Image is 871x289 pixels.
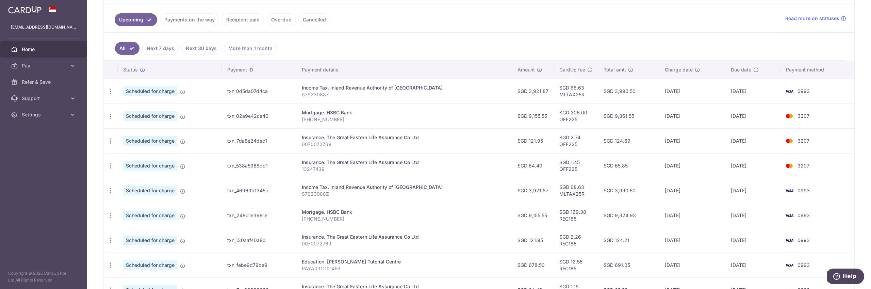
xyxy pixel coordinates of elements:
span: 3207 [798,113,809,119]
td: txn_130aaf40a8d [222,228,296,253]
span: Scheduled for charge [123,136,177,146]
span: CardUp fee [559,66,585,73]
img: Bank Card [783,87,796,95]
span: Pay [22,62,67,69]
td: SGD 12.55 REC185 [554,253,598,277]
td: SGD 121.95 [512,228,554,253]
img: Bank Card [783,162,796,170]
td: [DATE] [725,203,780,228]
p: 0070072769 [302,240,507,247]
a: Payments on the way [160,13,219,26]
td: SGD 64.40 [512,153,554,178]
div: Insurance. The Great Eastern Life Assurance Co Ltd [302,159,507,166]
td: SGD 65.85 [598,153,660,178]
span: 3207 [798,138,809,144]
p: S7923088Z [302,191,507,197]
td: [DATE] [659,153,725,178]
a: Next 7 days [142,42,179,55]
div: Income Tax. Inland Revenue Authority of [GEOGRAPHIC_DATA] [302,84,507,91]
a: Overdue [267,13,296,26]
td: [DATE] [659,178,725,203]
span: Scheduled for charge [123,211,177,220]
p: RAYA0311101453 [302,265,507,272]
td: SGD 2.26 REC185 [554,228,598,253]
td: SGD 124.69 [598,128,660,153]
img: Bank Card [783,137,796,145]
span: Status [123,66,138,73]
th: Payment details [296,61,512,79]
td: [DATE] [659,203,725,228]
td: txn_7da8e24dec1 [222,128,296,153]
td: SGD 3,921.87 [512,79,554,103]
td: SGD 2.74 OFF225 [554,128,598,153]
span: 0993 [798,262,810,268]
td: SGD 121.95 [512,128,554,153]
span: 3207 [798,163,809,168]
td: [DATE] [725,153,780,178]
td: [DATE] [659,228,725,253]
span: 0993 [798,212,810,218]
td: [DATE] [725,103,780,128]
img: Bank Card [783,261,796,269]
span: Total amt. [604,66,626,73]
a: All [115,42,139,55]
td: SGD 3,990.50 [598,178,660,203]
span: Scheduled for charge [123,111,177,121]
td: SGD 9,324.93 [598,203,660,228]
span: Refer & Save [22,79,67,85]
td: SGD 169.38 REC185 [554,203,598,228]
p: 13247439 [302,166,507,173]
p: 0070072769 [302,141,507,148]
a: More than 1 month [224,42,277,55]
td: SGD 68.63 MLTAX25R [554,79,598,103]
td: txn_538a5968dd1 [222,153,296,178]
td: SGD 678.50 [512,253,554,277]
img: Bank Card [783,211,796,220]
span: Amount [517,66,535,73]
th: Payment method [780,61,854,79]
th: Payment ID [222,61,296,79]
div: Insurance. The Great Eastern Life Assurance Co Ltd [302,134,507,141]
p: [PHONE_NUMBER] [302,116,507,123]
td: [DATE] [725,178,780,203]
td: SGD 3,921.87 [512,178,554,203]
span: Support [22,95,67,102]
div: Insurance. The Great Eastern Life Assurance Co Ltd [302,234,507,240]
p: [PHONE_NUMBER] [302,215,507,222]
span: Read more on statuses [785,15,839,22]
a: Cancelled [298,13,330,26]
div: Mortgage. HSBC Bank [302,209,507,215]
span: Scheduled for charge [123,260,177,270]
img: Bank Card [783,112,796,120]
td: SGD 9,361.55 [598,103,660,128]
span: Scheduled for charge [123,236,177,245]
p: S7923088Z [302,91,507,98]
span: Scheduled for charge [123,186,177,195]
td: SGD 3,990.50 [598,79,660,103]
td: [DATE] [725,253,780,277]
div: Income Tax. Inland Revenue Authority of [GEOGRAPHIC_DATA] [302,184,507,191]
a: Recipient paid [222,13,264,26]
td: [DATE] [725,128,780,153]
div: Mortgage. HSBC Bank [302,109,507,116]
span: Scheduled for charge [123,86,177,96]
td: SGD 124.21 [598,228,660,253]
td: txn_02a9e42ce40 [222,103,296,128]
td: [DATE] [659,128,725,153]
td: [DATE] [725,79,780,103]
span: 0993 [798,88,810,94]
p: [EMAIL_ADDRESS][DOMAIN_NAME] [11,24,76,31]
td: SGD 1.45 OFF225 [554,153,598,178]
td: txn_248d1e3981e [222,203,296,228]
td: [DATE] [659,253,725,277]
span: Settings [22,111,67,118]
img: Bank Card [783,236,796,244]
td: SGD 9,155.55 [512,203,554,228]
div: Education. [PERSON_NAME] Tutorial Centre [302,258,507,265]
span: 0993 [798,237,810,243]
td: txn_febe9d79be9 [222,253,296,277]
td: [DATE] [659,79,725,103]
td: [DATE] [725,228,780,253]
span: Scheduled for charge [123,161,177,171]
